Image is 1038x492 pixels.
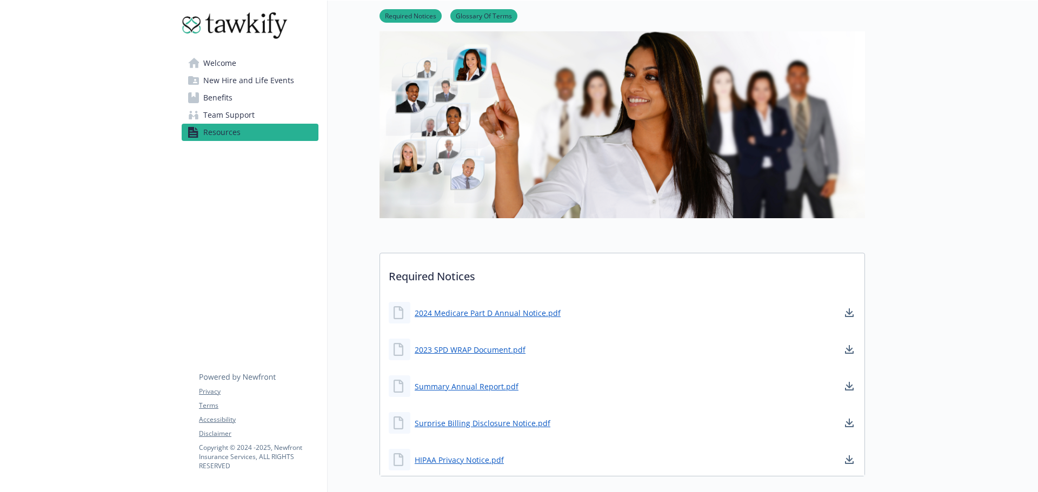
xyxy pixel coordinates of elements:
a: download document [843,306,856,319]
span: Welcome [203,55,236,72]
a: Benefits [182,89,318,106]
a: Team Support [182,106,318,124]
span: Resources [203,124,241,141]
a: Accessibility [199,415,318,424]
a: Surprise Billing Disclosure Notice.pdf [415,417,550,429]
span: Benefits [203,89,232,106]
p: Required Notices [380,253,864,293]
a: Disclaimer [199,429,318,439]
span: New Hire and Life Events [203,72,294,89]
span: Team Support [203,106,255,124]
a: New Hire and Life Events [182,72,318,89]
a: Summary Annual Report.pdf [415,381,518,392]
a: download document [843,416,856,429]
a: HIPAA Privacy Notice.pdf [415,454,504,466]
a: Glossary Of Terms [450,10,517,21]
a: 2023 SPD WRAP Document.pdf [415,344,525,355]
a: Terms [199,401,318,410]
a: Required Notices [380,10,442,21]
a: Welcome [182,55,318,72]
a: Resources [182,124,318,141]
a: download document [843,453,856,466]
a: download document [843,380,856,393]
a: download document [843,343,856,356]
a: 2024 Medicare Part D Annual Notice.pdf [415,307,561,319]
p: Copyright © 2024 - 2025 , Newfront Insurance Services, ALL RIGHTS RESERVED [199,443,318,470]
img: resources page banner [380,24,865,218]
a: Privacy [199,387,318,396]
